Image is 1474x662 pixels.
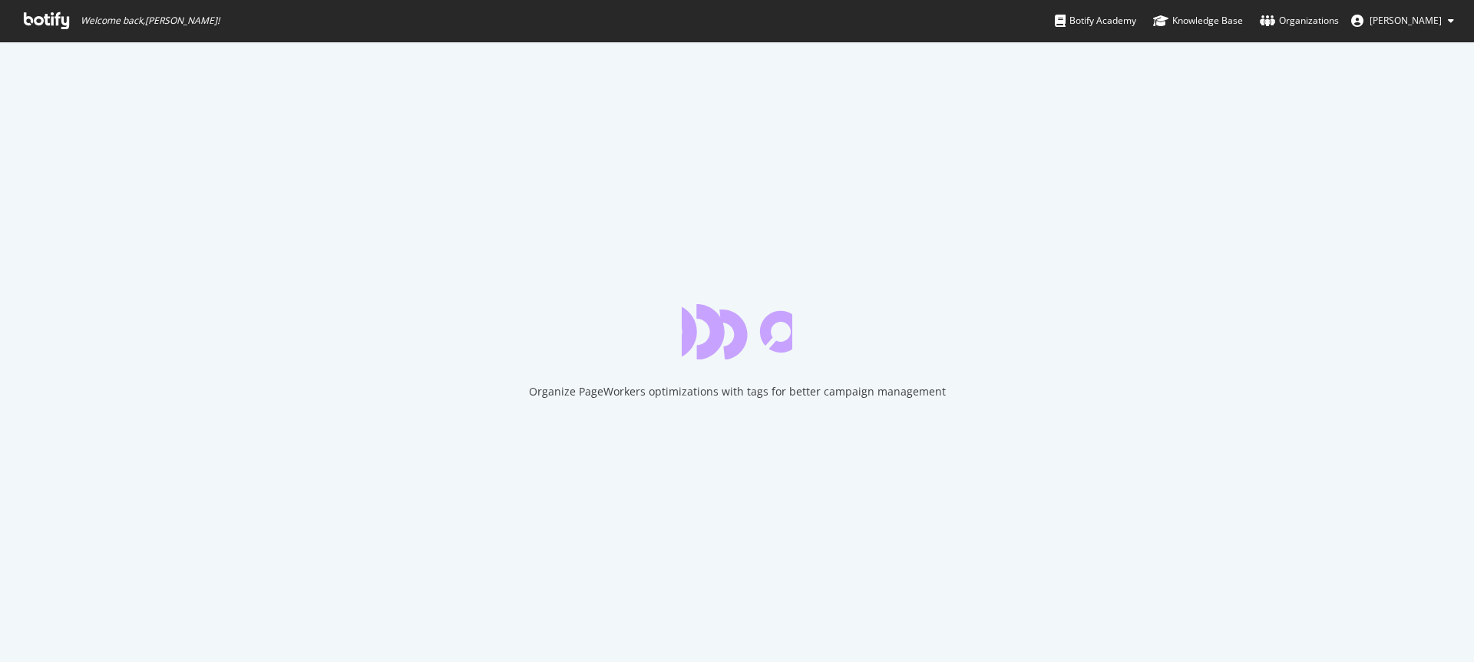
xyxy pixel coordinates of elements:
[682,304,792,359] div: animation
[529,384,946,399] div: Organize PageWorkers optimizations with tags for better campaign management
[1339,8,1466,33] button: [PERSON_NAME]
[1370,14,1442,27] span: Kruse Andreas
[1153,13,1243,28] div: Knowledge Base
[81,15,220,27] span: Welcome back, [PERSON_NAME] !
[1055,13,1136,28] div: Botify Academy
[1260,13,1339,28] div: Organizations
